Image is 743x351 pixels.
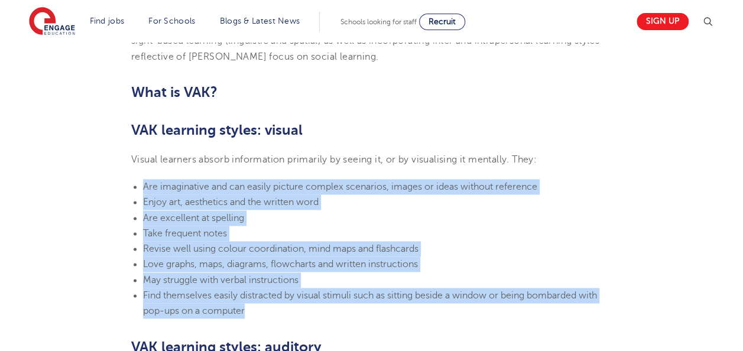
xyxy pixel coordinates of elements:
span: Recruit [429,17,456,26]
span: Other learning styles based on the VAK/VARK learning models have also been postulated. A model co... [131,5,599,62]
span: Are excellent at spelling [143,213,244,223]
span: Visual learners absorb information primarily by seeing it, or by visualising it mentally. They: [131,154,537,165]
b: VAK learning styles: visual [131,122,303,138]
span: Take frequent notes [143,228,227,239]
a: For Schools [148,17,195,25]
h2: What is VAK? [131,82,612,102]
span: Schools looking for staff [340,18,417,26]
a: Find jobs [90,17,125,25]
img: Engage Education [29,7,75,37]
span: Are imaginative and can easily picture complex scenarios, images or ideas without reference [143,181,537,192]
a: Recruit [419,14,465,30]
span: Enjoy art, aesthetics and the written word [143,197,319,207]
span: May struggle with verbal instructions [143,275,299,285]
a: Blogs & Latest News [220,17,300,25]
span: Revise well using colour coordination, mind maps and flashcards [143,243,418,254]
span: Find themselves easily distracted by visual stimuli such as sitting beside a window or being bomb... [143,290,597,316]
a: Sign up [637,13,689,30]
span: Love graphs, maps, diagrams, flowcharts and written instructions [143,259,418,269]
